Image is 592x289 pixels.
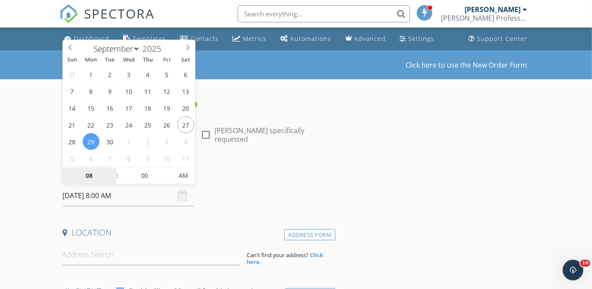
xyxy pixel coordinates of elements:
[121,150,137,167] span: October 8, 2025
[406,62,527,68] a: Click here to use the New Order Form
[83,83,99,99] span: September 8, 2025
[342,31,390,47] a: Advanced
[176,57,195,63] span: Sat
[121,83,137,99] span: September 10, 2025
[139,66,156,83] span: September 4, 2025
[119,57,138,63] span: Wed
[158,66,175,83] span: September 5, 2025
[214,126,332,143] label: [PERSON_NAME] specifically requested
[580,260,590,267] span: 10
[64,66,81,83] span: August 31, 2025
[102,133,118,150] span: September 30, 2025
[158,99,175,116] span: September 19, 2025
[157,57,176,63] span: Fri
[63,185,194,206] input: Select date
[139,116,156,133] span: September 25, 2025
[83,99,99,116] span: September 15, 2025
[138,57,157,63] span: Thu
[284,229,335,241] div: Address Form
[158,83,175,99] span: September 12, 2025
[139,133,156,150] span: October 2, 2025
[100,57,119,63] span: Tue
[102,66,118,83] span: September 2, 2025
[83,133,99,150] span: September 29, 2025
[158,150,175,167] span: October 10, 2025
[63,168,332,179] h4: Date/Time
[291,34,332,43] div: Automations
[177,150,194,167] span: October 11, 2025
[61,31,113,47] a: Dashboard
[139,99,156,116] span: September 18, 2025
[83,66,99,83] span: September 1, 2025
[63,227,332,238] h4: Location
[158,133,175,150] span: October 3, 2025
[243,34,267,43] div: Metrics
[64,116,81,133] span: September 21, 2025
[121,99,137,116] span: September 17, 2025
[64,150,81,167] span: October 5, 2025
[563,260,583,280] iframe: Intercom live chat
[63,57,82,63] span: Sun
[133,34,167,43] div: Templates
[247,251,309,259] span: Can't find your address?
[83,150,99,167] span: October 6, 2025
[465,31,531,47] a: Support Center
[121,116,137,133] span: September 24, 2025
[116,167,118,184] span: :
[63,244,240,265] input: Address Search
[177,83,194,99] span: September 13, 2025
[121,66,137,83] span: September 3, 2025
[247,251,323,266] strong: Click here.
[229,31,270,47] a: Metrics
[171,167,195,184] span: Click to toggle
[139,150,156,167] span: October 9, 2025
[83,116,99,133] span: September 22, 2025
[191,34,219,43] div: Contacts
[177,99,194,116] span: September 20, 2025
[354,34,386,43] div: Advanced
[139,83,156,99] span: September 11, 2025
[102,116,118,133] span: September 23, 2025
[120,31,170,47] a: Templates
[84,4,155,22] span: SPECTORA
[177,133,194,150] span: October 4, 2025
[177,31,223,47] a: Contacts
[177,116,194,133] span: September 27, 2025
[82,57,101,63] span: Mon
[397,31,438,47] a: Settings
[140,43,168,54] input: Year
[277,31,335,47] a: Automations (Basic)
[102,150,118,167] span: October 7, 2025
[158,116,175,133] span: September 26, 2025
[238,5,410,22] input: Search everything...
[64,133,81,150] span: September 28, 2025
[177,66,194,83] span: September 6, 2025
[477,34,528,43] div: Support Center
[74,34,110,43] div: Dashboard
[409,34,434,43] div: Settings
[121,133,137,150] span: October 1, 2025
[102,99,118,116] span: September 16, 2025
[64,83,81,99] span: September 7, 2025
[64,99,81,116] span: September 14, 2025
[102,83,118,99] span: September 9, 2025
[441,14,527,22] div: Paul Professional Home Inspection, Inc
[59,12,155,30] a: SPECTORA
[59,4,78,23] img: The Best Home Inspection Software - Spectora
[465,5,521,14] div: [PERSON_NAME]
